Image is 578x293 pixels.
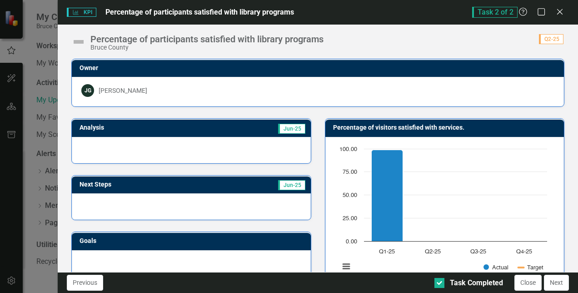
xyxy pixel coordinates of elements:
[90,34,324,44] div: Percentage of participants satisfied with library programs
[278,180,305,190] span: Jun-25
[343,192,357,198] text: 50.00
[80,181,199,188] h3: Next Steps
[335,144,554,281] div: Chart. Highcharts interactive chart.
[514,275,542,291] button: Close
[278,124,305,134] span: Jun-25
[516,249,532,255] text: Q4-25
[105,8,294,16] span: Percentage of participants satisfied with library programs
[424,249,440,255] text: Q2-25
[99,86,147,95] div: [PERSON_NAME]
[450,278,503,288] div: Task Completed
[470,249,486,255] text: Q3-25
[90,44,324,51] div: Bruce County
[80,237,306,244] h3: Goals
[80,124,185,131] h3: Analysis
[67,275,103,291] button: Previous
[80,65,559,71] h3: Owner
[343,216,357,222] text: 25.00
[333,124,559,131] h3: Percentage of visitors satisfied with services.
[518,264,543,271] button: Show Target
[539,34,563,44] span: Q2-25
[67,8,96,17] span: KPI
[339,146,357,152] text: 100.00
[379,249,394,255] text: Q1-25
[483,264,508,271] button: Show Actual
[343,169,357,175] text: 75.00
[544,275,569,291] button: Next
[371,149,524,242] g: Actual, series 1 of 2. Bar series with 4 bars.
[340,260,353,273] button: View chart menu, Chart
[71,35,86,49] img: Not Defined
[346,239,357,245] text: 0.00
[472,7,518,18] span: Task 2 of 2
[335,144,552,281] svg: Interactive chart
[371,150,403,241] path: Q1-25, 98.6. Actual.
[81,84,94,97] div: JG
